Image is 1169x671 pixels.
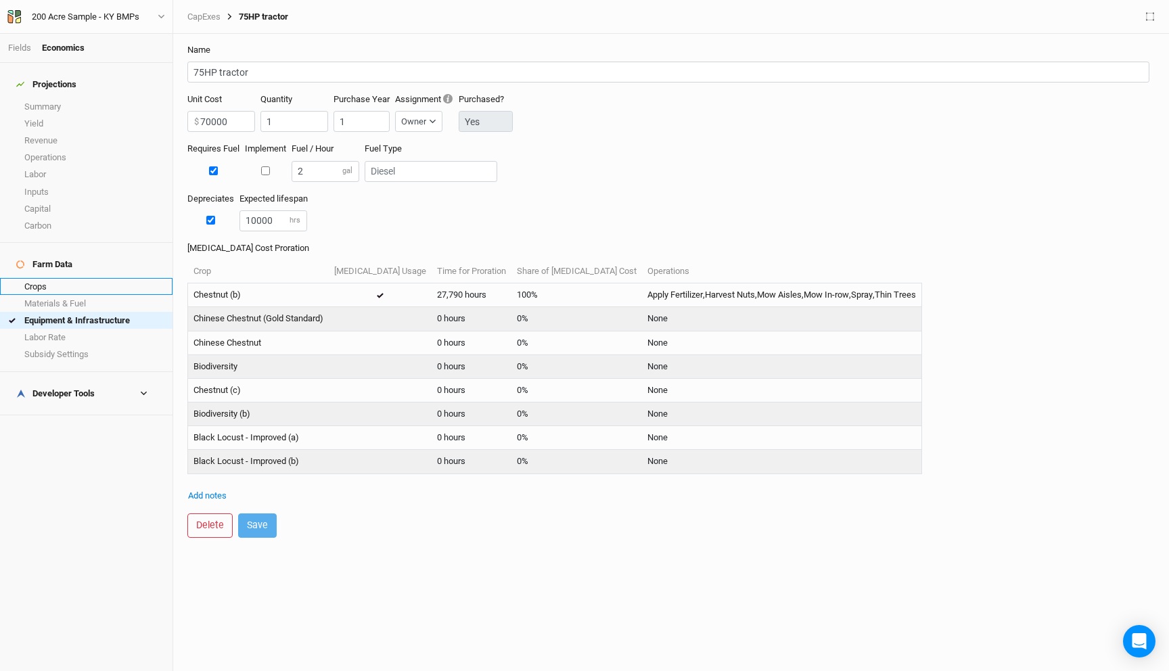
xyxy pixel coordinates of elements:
[365,161,497,182] input: Diesel
[511,354,642,378] td: 0%
[221,11,288,22] div: 75HP tractor
[329,260,432,283] th: [MEDICAL_DATA] Usage
[245,143,286,155] label: Implement
[755,290,757,300] span: ,
[32,10,139,24] div: 200 Acre Sample - KY BMPs
[239,193,308,205] label: Expected lifespan
[511,402,642,426] td: 0%
[511,331,642,354] td: 0%
[703,290,705,300] span: ,
[187,513,233,537] button: Delete
[851,289,873,301] a: Spray
[365,143,402,155] label: Fuel Type
[511,283,642,307] td: 100%
[642,307,922,331] td: None
[193,361,237,373] a: Biodiversity
[705,289,755,301] a: Harvest Nuts
[290,215,300,226] label: hrs
[642,450,922,473] td: None
[873,290,875,300] span: ,
[42,42,85,54] div: Economics
[511,307,642,331] td: 0%
[238,513,277,537] button: Save
[7,9,166,24] button: 200 Acre Sample - KY BMPs
[187,242,1155,254] label: [MEDICAL_DATA] Cost Proration
[432,402,511,426] td: 0 hours
[459,93,504,106] label: Purchased?
[187,11,221,22] a: CapExes
[1123,625,1155,657] div: Open Intercom Messenger
[193,455,299,467] a: Black Locust - Improved (b)
[16,388,95,399] div: Developer Tools
[432,260,511,283] th: Time for Proration
[401,115,426,129] div: Owner
[260,93,292,106] label: Quantity
[432,354,511,378] td: 0 hours
[432,426,511,450] td: 0 hours
[334,93,390,106] label: Purchase Year
[395,111,442,132] button: Owner
[432,378,511,402] td: 0 hours
[432,283,511,307] td: 27,790 hours
[8,43,31,53] a: Fields
[757,289,802,301] a: Mow Aisles
[432,450,511,473] td: 0 hours
[193,408,250,420] a: Biodiversity (b)
[193,432,299,444] a: Black Locust - Improved (a)
[395,93,453,106] label: Assignment
[642,331,922,354] td: None
[16,259,72,270] div: Farm Data
[187,143,239,155] label: Requires Fuel
[511,450,642,473] td: 0%
[194,116,199,128] label: $
[642,354,922,378] td: None
[188,260,329,283] th: Crop
[187,193,234,205] label: Depreciates
[511,426,642,450] td: 0%
[193,337,261,349] a: Chinese Chestnut
[442,93,454,105] div: Tooltip anchor
[849,290,851,300] span: ,
[642,260,922,283] th: Operations
[342,166,352,177] label: gal
[432,307,511,331] td: 0 hours
[642,402,922,426] td: None
[647,289,703,301] a: Apply Fertilizer
[8,380,164,407] h4: Developer Tools
[193,289,241,301] a: Chestnut (b)
[187,44,210,56] label: Name
[193,384,241,396] a: Chestnut (c)
[292,143,334,155] label: Fuel / Hour
[16,79,76,90] div: Projections
[642,378,922,402] td: None
[511,260,642,283] th: Share of [MEDICAL_DATA] Cost
[875,289,916,301] a: Thin Trees
[432,331,511,354] td: 0 hours
[642,426,922,450] td: None
[511,378,642,402] td: 0%
[187,93,222,106] label: Unit Cost
[187,488,227,503] button: Add notes
[802,290,804,300] span: ,
[804,289,849,301] a: Mow In-row
[193,313,323,325] a: Chinese Chestnut (Gold Standard)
